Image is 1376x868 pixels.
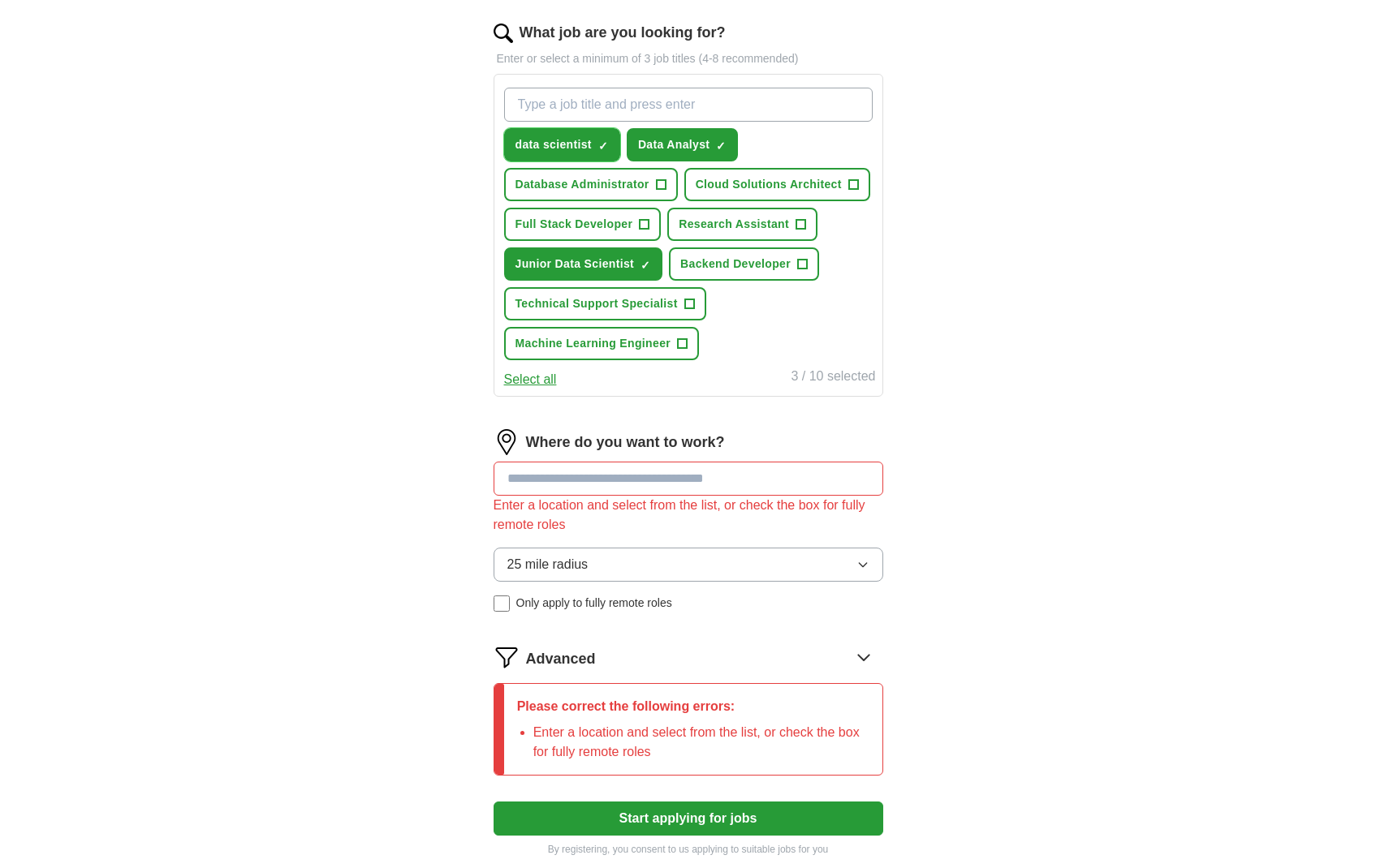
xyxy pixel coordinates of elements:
[669,247,819,281] button: Backend Developer
[494,595,510,612] input: Only apply to fully remote roles
[667,208,817,241] button: Research Assistant
[504,208,662,241] button: Full Stack Developer
[504,287,706,320] button: Technical Support Specialist
[533,723,869,762] li: Enter a location and select from the list, or check the box for fully remote roles
[515,176,649,193] span: Database Administrator
[515,256,635,273] span: Junior Data Scientist
[515,216,633,233] span: Full Stack Developer
[516,595,672,612] span: Only apply to fully remote roles
[526,432,725,453] label: Where do you want to work?
[494,496,883,535] div: Enter a location and select from the list, or check the box for fully remote roles
[504,247,663,281] button: Junior Data Scientist✓
[598,140,608,153] span: ✓
[679,216,789,233] span: Research Assistant
[680,256,791,273] span: Backend Developer
[517,697,869,716] p: Please correct the following errors:
[641,259,650,272] span: ✓
[515,136,592,153] span: data scientist
[791,367,875,389] div: 3 / 10 selected
[716,140,726,153] span: ✓
[515,335,671,352] span: Machine Learning Engineer
[504,88,873,122] input: Type a job title and press enter
[494,548,883,582] button: 25 mile radius
[515,295,678,312] span: Technical Support Specialist
[638,136,710,153] span: Data Analyst
[507,555,589,574] span: 25 mile radius
[494,801,883,836] button: Start applying for jobs
[504,128,620,161] button: data scientist✓
[494,842,883,857] p: By registering, you consent to us applying to suitable jobs for you
[504,327,700,360] button: Machine Learning Engineer
[504,168,678,201] button: Database Administrator
[696,176,842,193] span: Cloud Solutions Architect
[494,50,883,67] p: Enter or select a minimum of 3 job titles (4-8 recommended)
[627,128,739,161] button: Data Analyst✓
[494,644,520,670] img: filter
[520,22,726,44] label: What job are you looking for?
[494,24,513,43] img: search.png
[684,168,870,201] button: Cloud Solutions Architect
[504,370,557,389] button: Select all
[494,429,520,455] img: location.png
[526,648,596,670] span: Advanced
